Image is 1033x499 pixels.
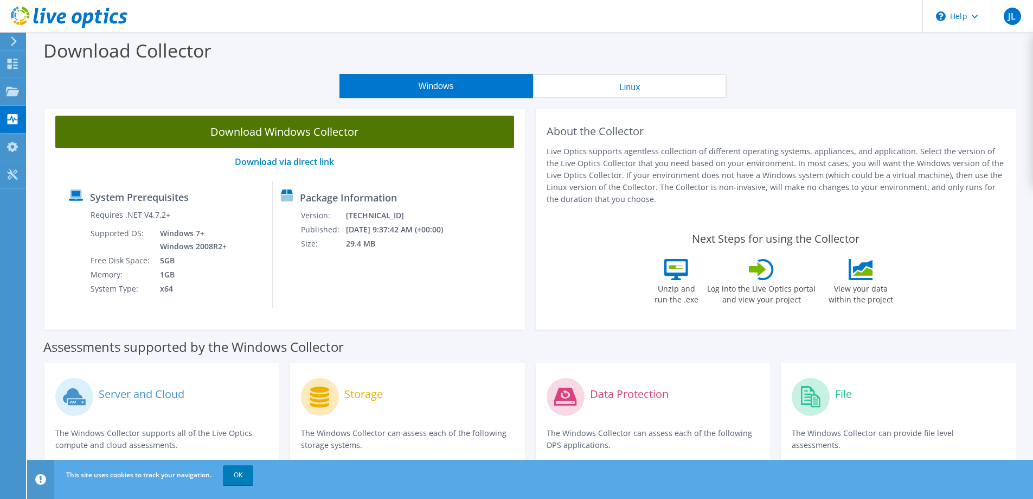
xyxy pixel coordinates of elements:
[66,470,211,479] span: This site uses cookies to track your navigation.
[547,125,1005,138] h2: About the Collector
[1004,8,1021,25] span: JL
[345,223,458,237] td: [DATE] 9:37:42 AM (+00:00)
[235,156,334,168] a: Download via direct link
[344,389,383,400] label: Storage
[152,282,229,296] td: x64
[835,389,852,400] label: File
[301,427,514,451] p: The Windows Collector can assess each of the following storage systems.
[99,389,184,400] label: Server and Cloud
[90,192,189,203] label: System Prerequisites
[43,38,211,63] label: Download Collector
[300,209,345,223] td: Version:
[43,342,344,352] label: Assessments supported by the Windows Collector
[90,226,152,254] td: Supported OS:
[90,268,152,282] td: Memory:
[533,74,727,98] button: Linux
[707,280,816,305] label: Log into the Live Optics portal and view your project
[792,427,1005,451] p: The Windows Collector can provide file level assessments.
[90,254,152,268] td: Free Disk Space:
[547,427,760,451] p: The Windows Collector can assess each of the following DPS applications.
[936,11,946,21] svg: \n
[651,280,701,305] label: Unzip and run the .exe
[152,226,229,254] td: Windows 7+ Windows 2008R2+
[300,192,397,203] label: Package Information
[339,74,533,98] button: Windows
[300,223,345,237] td: Published:
[152,268,229,282] td: 1GB
[55,427,268,451] p: The Windows Collector supports all of the Live Optics compute and cloud assessments.
[692,232,859,245] label: Next Steps for using the Collector
[90,282,152,296] td: System Type:
[590,389,669,400] label: Data Protection
[55,116,514,148] a: Download Windows Collector
[300,237,345,251] td: Size:
[223,465,253,485] a: OK
[91,210,170,220] label: Requires .NET V4.7.2+
[822,280,900,305] label: View your data within the project
[345,209,458,223] td: [TECHNICAL_ID]
[547,146,1005,205] p: Live Optics supports agentless collection of different operating systems, appliances, and applica...
[152,254,229,268] td: 5GB
[345,237,458,251] td: 29.4 MB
